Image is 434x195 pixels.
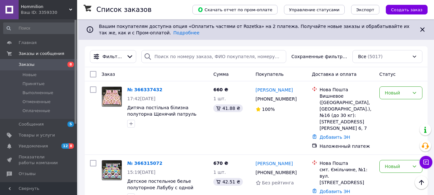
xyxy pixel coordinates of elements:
span: Все [358,53,366,60]
span: Без рейтинга [262,180,294,185]
span: 15:19[DATE] [127,170,155,175]
button: Скачать отчет по пром-оплате [192,5,278,14]
span: Создать заказ [391,7,422,12]
span: 12 [61,143,69,149]
span: Управление статусами [289,7,340,12]
div: Нова Пошта [320,160,374,166]
span: Доставка и оплата [312,72,357,77]
span: Заказ [102,72,115,77]
button: Наверх [415,176,428,189]
span: Заказы и сообщения [19,51,64,57]
span: 100% [262,107,275,112]
a: Дитяча постільна білизна полуторна Щенячий патруль Скай з однією наволочкою 50*70 Бязь Голд [127,105,206,129]
span: 660 ₴ [213,87,228,92]
div: Нова Пошта [320,86,374,93]
span: Сумма [213,72,229,77]
span: Заказы [19,62,34,67]
span: Отзывы [19,171,36,177]
a: Подробнее [173,30,199,35]
button: Чат с покупателем [420,156,432,169]
a: Добавить ЭН [320,189,350,194]
span: 8 [69,143,74,149]
span: Принятые [22,81,45,87]
input: Поиск [3,22,76,34]
button: Управление статусами [284,5,345,14]
div: Новый [385,89,409,96]
span: Покупатель [256,72,284,77]
div: смт. Ємільчине, №1: вул. [STREET_ADDRESS] [320,166,374,186]
input: Поиск по номеру заказа, ФИО покупателя, номеру телефона, Email, номеру накладной [141,50,286,63]
span: 17:42[DATE] [127,96,155,101]
span: Новые [22,72,37,78]
span: Показатели работы компании [19,154,59,166]
div: 42.51 ₴ [213,178,243,186]
button: Экспорт [351,5,379,14]
img: Фото товару [102,160,122,180]
span: Товары и услуги [19,132,55,138]
a: Создать заказ [379,7,428,12]
span: Отмененные [22,99,50,105]
a: Фото товару [102,160,122,181]
span: 1 шт. [213,96,226,101]
span: 8 [67,62,74,67]
span: Главная [19,40,37,46]
span: 5 [67,121,74,127]
span: Фильтры [102,53,124,60]
div: [PHONE_NUMBER] [254,168,298,177]
a: Добавить ЭН [320,135,350,140]
div: 41.88 ₴ [213,104,243,112]
div: Новый [385,163,409,170]
span: Экспорт [356,7,374,12]
span: Сохраненные фильтры: [291,53,348,60]
span: Уведомления [19,143,48,149]
a: № 366315072 [127,161,162,166]
a: [PERSON_NAME] [256,160,293,167]
span: 670 ₴ [213,161,228,166]
img: Фото товару [102,87,122,107]
span: Статус [379,72,396,77]
div: [PHONE_NUMBER] [254,94,298,103]
span: Сообщения [19,121,44,127]
span: (5017) [368,54,383,59]
h1: Список заказов [96,6,152,13]
span: Оплаченные [22,108,50,114]
a: [PERSON_NAME] [256,87,293,93]
div: Наложенный платеж [320,143,374,149]
a: Фото товару [102,86,122,107]
a: № 366337432 [127,87,162,92]
span: Вашим покупателям доступна опция «Оплатить частями от Rozetka» на 2 платежа. Получайте новые зака... [99,24,410,35]
span: Выполненные [22,90,53,96]
span: Скачать отчет по пром-оплате [198,7,272,13]
div: Ваш ID: 3359330 [21,10,77,15]
button: Создать заказ [386,5,428,14]
span: 1 шт. [213,170,226,175]
div: Вишневое ([GEOGRAPHIC_DATA], [GEOGRAPHIC_DATA].), №16 (до 30 кг): [STREET_ADDRESS][PERSON_NAME] 6, 7 [320,93,374,131]
span: Hommilion [21,4,69,10]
